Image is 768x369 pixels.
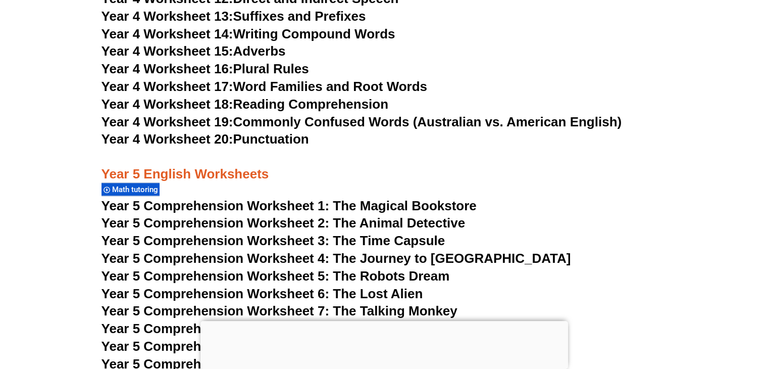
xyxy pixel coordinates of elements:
[101,79,427,94] a: Year 4 Worksheet 17:Word Families and Root Words
[112,185,161,194] span: Math tutoring
[600,255,768,369] iframe: Chat Widget
[101,251,571,266] a: Year 5 Comprehension Worksheet 4: The Journey to [GEOGRAPHIC_DATA]
[101,182,160,196] div: Math tutoring
[101,9,233,24] span: Year 4 Worksheet 13:
[200,321,568,366] iframe: Advertisement
[101,97,233,112] span: Year 4 Worksheet 18:
[101,79,233,94] span: Year 4 Worksheet 17:
[101,61,309,76] a: Year 4 Worksheet 16:Plural Rules
[101,114,233,129] span: Year 4 Worksheet 19:
[101,339,478,354] a: Year 5 Comprehension Worksheet 9: The Magical Music Box
[101,215,466,230] a: Year 5 Comprehension Worksheet 2: The Animal Detective
[101,286,423,301] a: Year 5 Comprehension Worksheet 6: The Lost Alien
[101,114,622,129] a: Year 4 Worksheet 19:Commonly Confused Words (Australian vs. American English)
[101,9,366,24] a: Year 4 Worksheet 13:Suffixes and Prefixes
[101,149,667,183] h3: Year 5 English Worksheets
[101,26,233,41] span: Year 4 Worksheet 14:
[101,61,233,76] span: Year 4 Worksheet 16:
[101,233,445,248] a: Year 5 Comprehension Worksheet 3: The Time Capsule
[101,26,395,41] a: Year 4 Worksheet 14:Writing Compound Words
[101,43,286,59] a: Year 4 Worksheet 15:Adverbs
[101,303,457,318] a: Year 5 Comprehension Worksheet 7: The Talking Monkey
[101,131,233,147] span: Year 4 Worksheet 20:
[101,198,477,213] a: Year 5 Comprehension Worksheet 1: The Magical Bookstore
[101,97,388,112] a: Year 4 Worksheet 18:Reading Comprehension
[101,131,309,147] a: Year 4 Worksheet 20:Punctuation
[101,321,495,336] a: Year 5 Comprehension Worksheet 8: The Pirate's Treasure Map
[101,268,450,284] a: Year 5 Comprehension Worksheet 5: The Robots Dream
[101,43,233,59] span: Year 4 Worksheet 15:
